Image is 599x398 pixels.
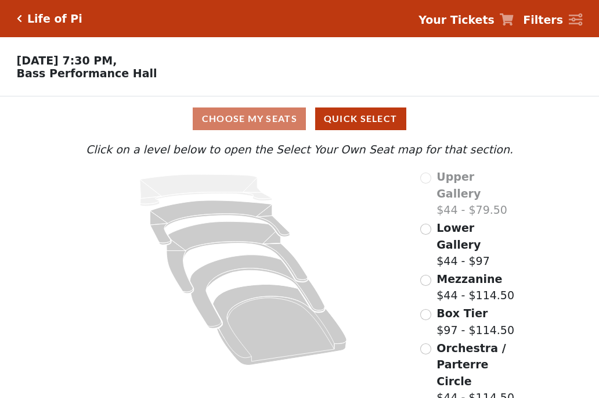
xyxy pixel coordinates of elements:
[213,285,347,365] path: Orchestra / Parterre Circle - Seats Available: 11
[436,307,488,320] span: Box Tier
[83,141,516,158] p: Click on a level below to open the Select Your Own Seat map for that section.
[418,12,514,28] a: Your Tickets
[436,221,481,251] span: Lower Gallery
[436,168,516,218] label: $44 - $79.50
[523,12,582,28] a: Filters
[17,15,22,23] a: Click here to go back to filters
[150,200,290,245] path: Lower Gallery - Seats Available: 98
[27,12,82,26] h5: Life of Pi
[315,107,406,130] button: Quick Select
[436,342,506,388] span: Orchestra / Parterre Circle
[523,13,563,26] strong: Filters
[436,220,516,270] label: $44 - $97
[436,170,481,200] span: Upper Gallery
[140,174,272,206] path: Upper Gallery - Seats Available: 0
[436,272,502,285] span: Mezzanine
[436,305,514,338] label: $97 - $114.50
[436,271,514,304] label: $44 - $114.50
[418,13,495,26] strong: Your Tickets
